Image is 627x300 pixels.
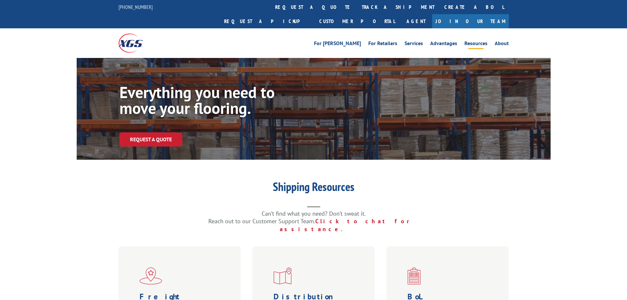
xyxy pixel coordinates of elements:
[314,14,400,28] a: Customer Portal
[119,84,317,119] h1: Everything you need to move your flooring.
[464,41,487,48] a: Resources
[432,14,509,28] a: Join Our Team
[118,4,153,10] a: [PHONE_NUMBER]
[182,210,445,233] p: Can’t find what you need? Don’t sweat it. Reach out to our Customer Support Team.
[280,217,419,233] a: Click to chat for assistance.
[182,181,445,196] h1: Shipping Resources
[119,132,182,147] a: Request a Quote
[140,267,162,285] img: xgs-icon-flagship-distribution-model-red
[400,14,432,28] a: Agent
[495,41,509,48] a: About
[405,41,423,48] a: Services
[274,267,292,285] img: xgs-icon-distribution-map-red
[314,41,361,48] a: For [PERSON_NAME]
[430,41,457,48] a: Advantages
[407,267,421,285] img: xgs-icon-bo-l-generator-red
[219,14,314,28] a: Request a pickup
[368,41,397,48] a: For Retailers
